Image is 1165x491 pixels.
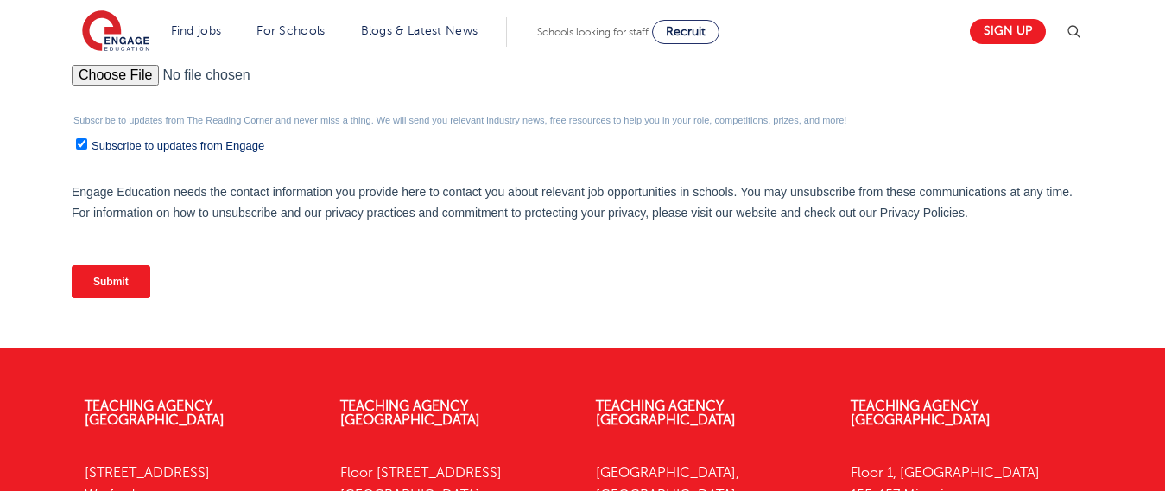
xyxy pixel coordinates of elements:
span: Recruit [666,25,706,38]
input: *Contact Number [511,57,1016,92]
a: Recruit [652,20,719,44]
a: Teaching Agency [GEOGRAPHIC_DATA] [851,399,991,428]
input: *Last name [511,3,1016,38]
a: Sign up [970,19,1046,44]
a: Blogs & Latest News [361,24,478,37]
a: Teaching Agency [GEOGRAPHIC_DATA] [340,399,480,428]
img: Engage Education [82,10,149,54]
span: Schools looking for staff [537,26,649,38]
a: For Schools [256,24,325,37]
a: Teaching Agency [GEOGRAPHIC_DATA] [85,399,225,428]
a: Teaching Agency [GEOGRAPHIC_DATA] [596,399,736,428]
a: Find jobs [171,24,222,37]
